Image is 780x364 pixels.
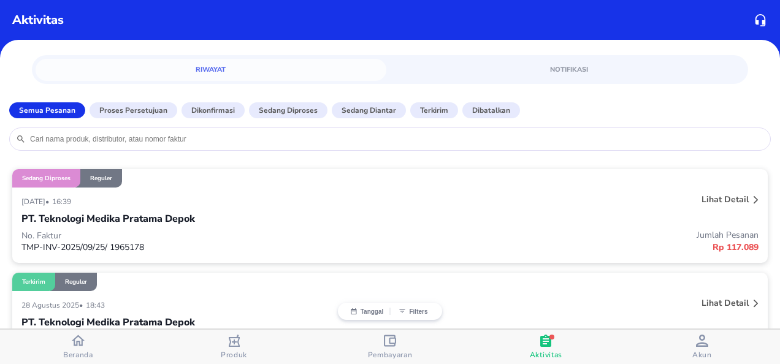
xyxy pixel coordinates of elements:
[63,350,93,360] span: Beranda
[156,330,312,364] button: Produk
[65,278,87,286] p: Reguler
[259,105,318,116] p: Sedang diproses
[530,350,562,360] span: Aktivitas
[312,330,468,364] button: Pembayaran
[394,59,744,81] a: Notifikasi
[36,59,386,81] a: Riwayat
[21,211,195,226] p: PT. Teknologi Medika Pratama Depok
[368,350,413,360] span: Pembayaran
[390,241,759,254] p: Rp 117.089
[21,241,390,253] p: TMP-INV-2025/09/25/ 1965178
[21,315,195,330] p: PT. Teknologi Medika Pratama Depok
[332,102,406,118] button: Sedang diantar
[86,300,108,310] p: 18:43
[21,230,390,241] p: No. Faktur
[90,102,177,118] button: Proses Persetujuan
[182,102,245,118] button: Dikonfirmasi
[342,105,396,116] p: Sedang diantar
[43,64,379,75] span: Riwayat
[390,229,759,241] p: Jumlah Pesanan
[624,330,780,364] button: Akun
[21,300,86,310] p: 28 Agustus 2025 •
[99,105,167,116] p: Proses Persetujuan
[9,102,85,118] button: Semua Pesanan
[19,105,75,116] p: Semua Pesanan
[420,105,448,116] p: Terkirim
[22,278,45,286] p: Terkirim
[702,194,749,205] p: Lihat detail
[410,102,458,118] button: Terkirim
[472,105,510,116] p: Dibatalkan
[401,64,737,75] span: Notifikasi
[702,297,749,309] p: Lihat detail
[221,350,247,360] span: Produk
[29,134,764,144] input: Cari nama produk, distributor, atau nomor faktur
[390,308,436,315] button: Filters
[462,102,520,118] button: Dibatalkan
[90,174,112,183] p: Reguler
[692,350,712,360] span: Akun
[12,11,64,29] p: Aktivitas
[52,197,74,207] p: 16:39
[191,105,235,116] p: Dikonfirmasi
[249,102,327,118] button: Sedang diproses
[22,174,71,183] p: Sedang diproses
[468,330,624,364] button: Aktivitas
[21,197,52,207] p: [DATE] •
[344,308,390,315] button: Tanggal
[32,55,749,81] div: simple tabs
